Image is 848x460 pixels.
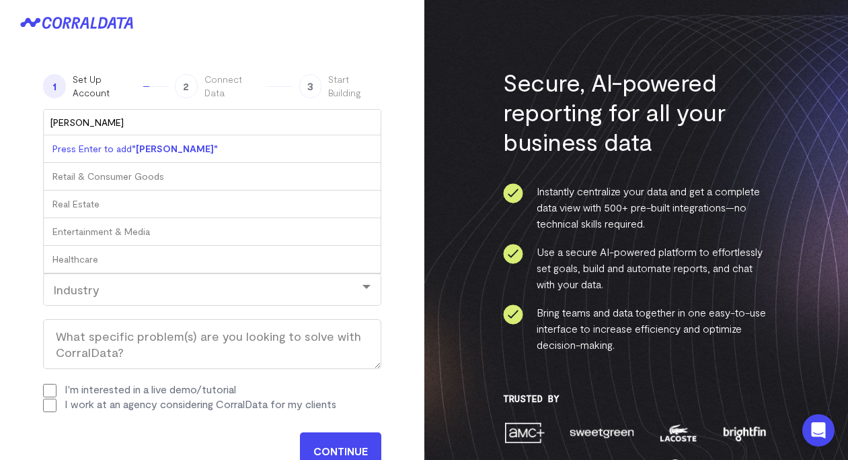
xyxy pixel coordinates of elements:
span: Connect Data [204,73,261,100]
span: 1 [43,74,66,98]
div: Entertainment & Media [44,218,381,246]
input: Industry [44,110,381,135]
label: I work at an agency considering CorralData for my clients [65,397,336,410]
h3: Trusted By [503,393,769,404]
b: "[PERSON_NAME]" [132,143,218,154]
li: Instantly centralize your data and get a complete data view with 500+ pre-built integrations—no t... [503,183,769,232]
h3: Secure, AI-powered reporting for all your business data [503,67,769,156]
span: Set Up Account [73,73,137,100]
div: Press Enter to add [44,135,381,163]
li: Use a secure AI-powered platform to effortlessly set goals, build and automate reports, and chat ... [503,244,769,292]
span: Start Building [328,73,381,100]
div: Open Intercom Messenger [802,414,835,447]
span: 3 [299,74,322,98]
div: Healthcare [44,246,381,273]
div: Industry [53,282,371,297]
div: Retail & Consumer Goods [44,163,381,191]
span: 2 [175,74,198,98]
li: Bring teams and data together in one easy-to-use interface to increase efficiency and optimize de... [503,304,769,353]
label: I'm interested in a live demo/tutorial [65,383,236,395]
div: Real Estate [44,191,381,218]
